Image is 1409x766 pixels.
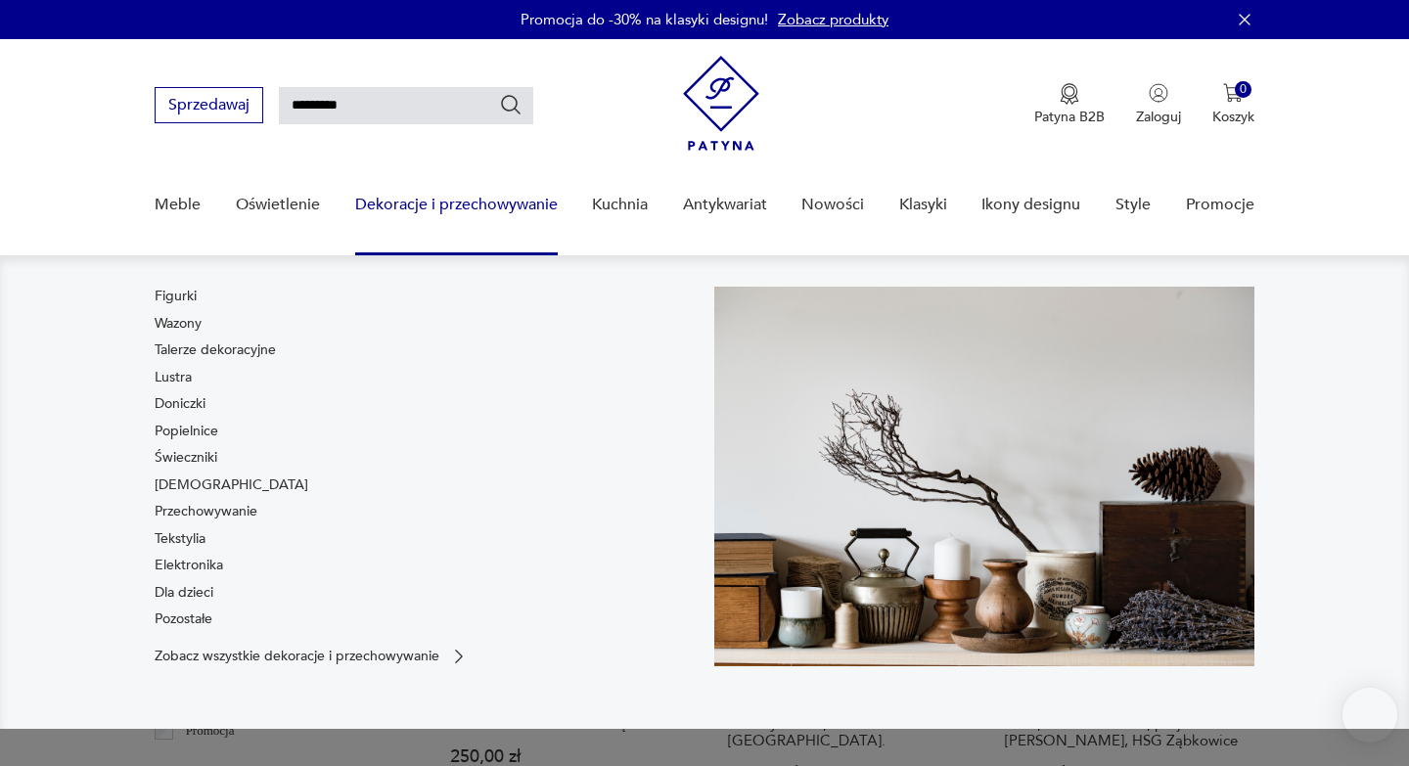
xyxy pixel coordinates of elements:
[155,448,217,468] a: Świeczniki
[592,167,648,243] a: Kuchnia
[1136,108,1181,126] p: Zaloguj
[778,10,888,29] a: Zobacz produkty
[155,529,205,549] a: Tekstylia
[155,647,469,666] a: Zobacz wszystkie dekoracje i przechowywanie
[1034,83,1105,126] a: Ikona medaluPatyna B2B
[155,100,263,113] a: Sprzedawaj
[155,340,276,360] a: Talerze dekoracyjne
[155,368,192,387] a: Lustra
[155,583,213,603] a: Dla dzieci
[1342,688,1397,743] iframe: Smartsupp widget button
[801,167,864,243] a: Nowości
[683,167,767,243] a: Antykwariat
[1034,108,1105,126] p: Patyna B2B
[155,422,218,441] a: Popielnice
[155,609,212,629] a: Pozostałe
[155,87,263,123] button: Sprzedawaj
[1060,83,1079,105] img: Ikona medalu
[155,167,201,243] a: Meble
[155,650,439,662] p: Zobacz wszystkie dekoracje i przechowywanie
[155,475,308,495] a: [DEMOGRAPHIC_DATA]
[1136,83,1181,126] button: Zaloguj
[155,314,202,334] a: Wazony
[236,167,320,243] a: Oświetlenie
[1186,167,1254,243] a: Promocje
[355,167,558,243] a: Dekoracje i przechowywanie
[1149,83,1168,103] img: Ikonka użytkownika
[155,556,223,575] a: Elektronika
[1235,81,1251,98] div: 0
[683,56,759,151] img: Patyna - sklep z meblami i dekoracjami vintage
[981,167,1080,243] a: Ikony designu
[1212,83,1254,126] button: 0Koszyk
[1115,167,1151,243] a: Style
[499,93,523,116] button: Szukaj
[1212,108,1254,126] p: Koszyk
[155,287,197,306] a: Figurki
[155,502,257,521] a: Przechowywanie
[521,10,768,29] p: Promocja do -30% na klasyki designu!
[1034,83,1105,126] button: Patyna B2B
[714,287,1254,666] img: cfa44e985ea346226f89ee8969f25989.jpg
[1223,83,1243,103] img: Ikona koszyka
[155,394,205,414] a: Doniczki
[899,167,947,243] a: Klasyki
